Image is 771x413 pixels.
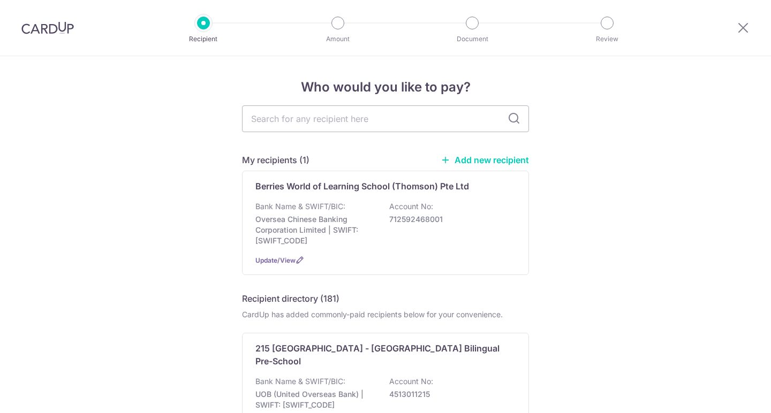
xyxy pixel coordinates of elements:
[433,34,512,44] p: Document
[255,214,375,246] p: Oversea Chinese Banking Corporation Limited | SWIFT: [SWIFT_CODE]
[164,34,243,44] p: Recipient
[242,309,529,320] div: CardUp has added commonly-paid recipients below for your convenience.
[298,34,377,44] p: Amount
[389,389,509,400] p: 4513011215
[568,34,647,44] p: Review
[255,342,503,368] p: 215 [GEOGRAPHIC_DATA] - [GEOGRAPHIC_DATA] Bilingual Pre-School
[242,78,529,97] h4: Who would you like to pay?
[255,256,296,264] a: Update/View
[389,376,433,387] p: Account No:
[255,201,345,212] p: Bank Name & SWIFT/BIC:
[441,155,529,165] a: Add new recipient
[389,201,433,212] p: Account No:
[255,180,469,193] p: Berries World of Learning School (Thomson) Pte Ltd
[702,381,760,408] iframe: Opens a widget where you can find more information
[255,376,345,387] p: Bank Name & SWIFT/BIC:
[389,214,509,225] p: 712592468001
[255,389,375,410] p: UOB (United Overseas Bank) | SWIFT: [SWIFT_CODE]
[242,154,309,166] h5: My recipients (1)
[242,292,339,305] h5: Recipient directory (181)
[21,21,74,34] img: CardUp
[242,105,529,132] input: Search for any recipient here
